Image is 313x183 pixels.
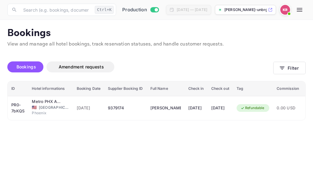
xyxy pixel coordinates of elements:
th: Booking Date [73,81,105,96]
p: Bookings [7,27,306,39]
div: Refundable [237,104,268,112]
div: account-settings tabs [7,61,273,72]
th: Commission [273,81,303,96]
th: Tag [233,81,273,96]
th: ID [8,81,28,96]
div: PR0-7bKQS [11,103,24,113]
th: Supplier Booking ID [104,81,146,96]
th: Hotel informations [28,81,73,96]
img: Kobus Roux [280,5,290,15]
button: Filter [273,62,306,74]
span: [GEOGRAPHIC_DATA] [39,105,69,110]
div: Ctrl+K [95,6,114,14]
span: Bookings [17,64,36,69]
p: [PERSON_NAME]-unbrg.[PERSON_NAME]... [224,7,267,13]
span: United States of America [32,105,37,109]
span: Amendment requests [59,64,104,69]
div: Harlyn HarlynJefferson [150,103,181,113]
span: [DATE] [77,105,101,112]
div: [DATE] — [DATE] [177,7,207,13]
th: Check out [208,81,233,96]
div: Metro PHX Apartments [32,99,62,105]
div: [DATE] [211,103,229,113]
div: 9379174 [108,103,143,113]
span: 0.00 USD [277,105,299,112]
input: Search (e.g. bookings, documentation) [20,4,92,16]
span: Phoenix [32,110,62,116]
span: Production [122,6,147,13]
div: Switch to Sandbox mode [120,6,161,13]
div: [DATE] [188,103,204,113]
p: View and manage all hotel bookings, track reservation statuses, and handle customer requests. [7,41,306,48]
th: Check in [185,81,208,96]
th: Full Name [147,81,185,96]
